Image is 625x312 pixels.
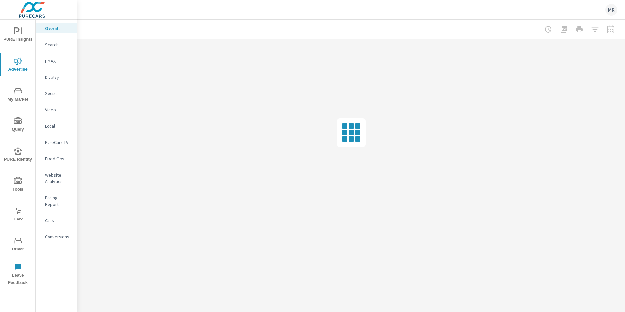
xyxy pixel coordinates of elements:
[605,4,617,16] div: MR
[36,72,77,82] div: Display
[45,194,72,207] p: Pacing Report
[2,263,34,287] span: Leave Feedback
[2,27,34,43] span: PURE Insights
[2,177,34,193] span: Tools
[45,123,72,129] p: Local
[45,74,72,80] p: Display
[45,90,72,97] p: Social
[45,155,72,162] p: Fixed Ops
[2,57,34,73] span: Advertise
[0,20,35,289] div: nav menu
[45,106,72,113] p: Video
[2,87,34,103] span: My Market
[45,172,72,185] p: Website Analytics
[45,139,72,146] p: PureCars TV
[36,154,77,163] div: Fixed Ops
[45,25,72,32] p: Overall
[36,56,77,66] div: PMAX
[36,170,77,186] div: Website Analytics
[36,89,77,98] div: Social
[36,121,77,131] div: Local
[2,207,34,223] span: Tier2
[36,232,77,242] div: Conversions
[36,193,77,209] div: Pacing Report
[2,237,34,253] span: Driver
[45,41,72,48] p: Search
[45,234,72,240] p: Conversions
[2,147,34,163] span: PURE Identity
[36,216,77,225] div: Calls
[36,40,77,50] div: Search
[36,137,77,147] div: PureCars TV
[36,23,77,33] div: Overall
[45,217,72,224] p: Calls
[36,105,77,115] div: Video
[45,58,72,64] p: PMAX
[2,117,34,133] span: Query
